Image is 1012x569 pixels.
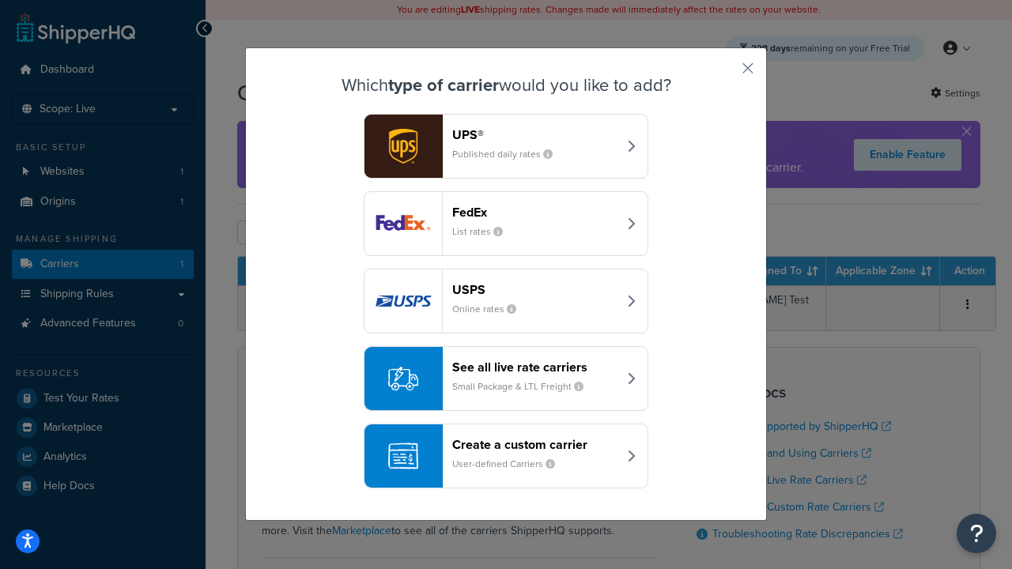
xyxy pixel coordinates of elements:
button: See all live rate carriersSmall Package & LTL Freight [364,346,648,411]
small: Small Package & LTL Freight [452,379,596,394]
button: ups logoUPS®Published daily rates [364,114,648,179]
small: List rates [452,224,515,239]
button: fedEx logoFedExList rates [364,191,648,256]
small: Published daily rates [452,147,565,161]
header: Create a custom carrier [452,437,617,452]
header: See all live rate carriers [452,360,617,375]
small: Online rates [452,302,529,316]
button: usps logoUSPSOnline rates [364,269,648,333]
header: USPS [452,282,617,297]
img: icon-carrier-liverate-becf4550.svg [388,364,418,394]
button: Create a custom carrierUser-defined Carriers [364,424,648,488]
img: ups logo [364,115,442,178]
h3: Which would you like to add? [285,76,727,95]
strong: type of carrier [388,72,499,98]
small: User-defined Carriers [452,457,568,471]
img: fedEx logo [364,192,442,255]
button: Open Resource Center [957,514,996,553]
img: icon-carrier-custom-c93b8a24.svg [388,441,418,471]
img: usps logo [364,269,442,333]
header: FedEx [452,205,617,220]
header: UPS® [452,127,617,142]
